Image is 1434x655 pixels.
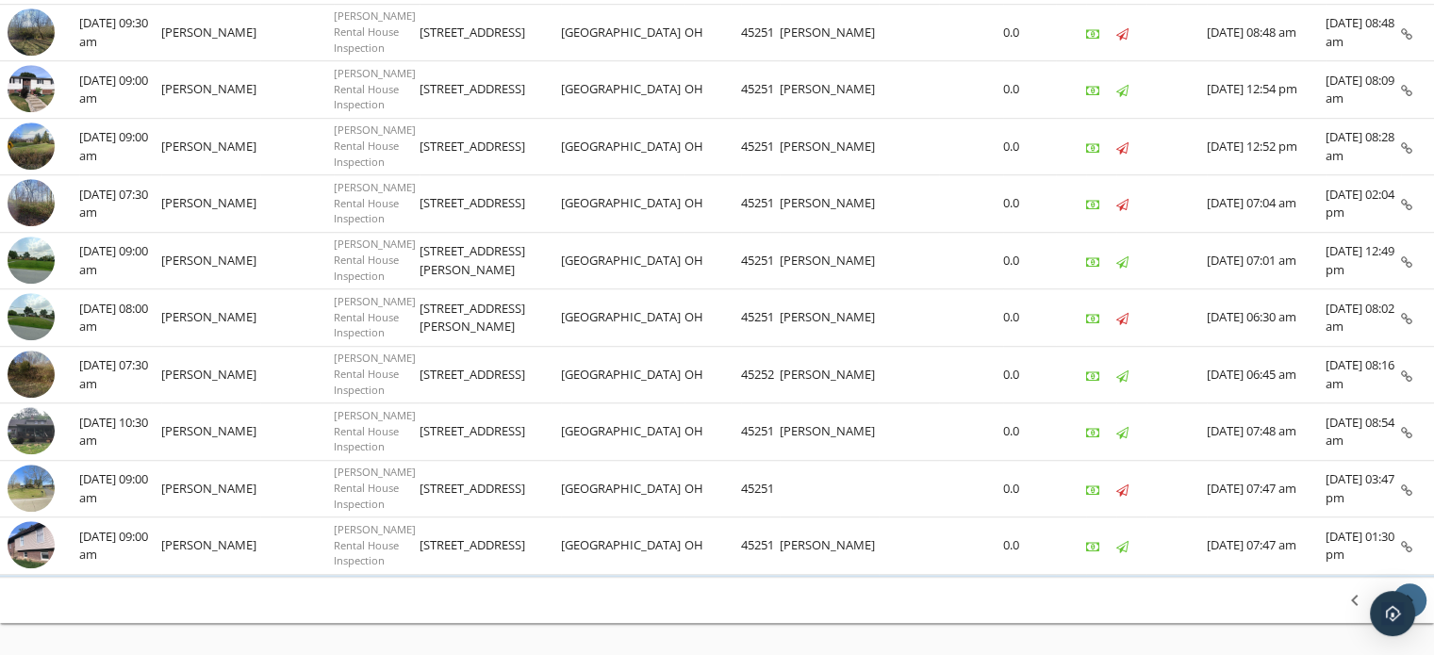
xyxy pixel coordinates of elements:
td: [DATE] 08:02 am [1326,289,1401,347]
td: 0.0 [1003,346,1056,403]
td: 45251 [741,460,780,517]
td: [DATE] 07:47 am [1207,460,1326,517]
td: 0.0 [1003,289,1056,347]
span: [PERSON_NAME] Rental House Inspection [334,465,416,511]
i: chevron_right [1398,589,1421,612]
td: OH [684,4,741,61]
td: [DATE] 06:45 am [1207,346,1326,403]
td: [GEOGRAPHIC_DATA] [561,232,684,289]
td: [DATE] 09:00 am [79,118,161,175]
td: [GEOGRAPHIC_DATA] [561,61,684,119]
td: [DATE] 07:48 am [1207,403,1326,461]
td: [DATE] 10:30 am [79,403,161,461]
img: streetview [8,123,55,170]
td: [DATE] 03:47 pm [1326,460,1401,517]
td: 0.0 [1003,232,1056,289]
img: streetview [8,465,55,512]
span: [PERSON_NAME] Rental House Inspection [334,408,416,454]
td: [PERSON_NAME] [780,346,879,403]
td: [STREET_ADDRESS] [420,61,561,119]
td: 45251 [741,4,780,61]
td: 0.0 [1003,175,1056,233]
td: [STREET_ADDRESS] [420,517,561,575]
td: [DATE] 07:30 am [79,175,161,233]
span: [PERSON_NAME] Rental House Inspection [334,180,416,226]
span: [PERSON_NAME] Rental House Inspection [334,294,416,340]
td: [GEOGRAPHIC_DATA] [561,346,684,403]
td: 0.0 [1003,460,1056,517]
img: streetview [8,179,55,226]
td: 0.0 [1003,4,1056,61]
td: [STREET_ADDRESS] [420,346,561,403]
td: [GEOGRAPHIC_DATA] [561,403,684,461]
td: OH [684,118,741,175]
td: [PERSON_NAME] [161,403,260,461]
button: Next page [1393,583,1426,617]
td: 45251 [741,232,780,289]
td: [PERSON_NAME] [161,232,260,289]
td: [DATE] 12:49 pm [1326,232,1401,289]
td: 45251 [741,118,780,175]
td: [DATE] 09:00 am [79,61,161,119]
td: [PERSON_NAME] [161,289,260,347]
td: [PERSON_NAME] [161,460,260,517]
td: OH [684,460,741,517]
img: streetview [8,8,55,56]
td: [PERSON_NAME] [161,346,260,403]
td: [DATE] 09:00 am [79,517,161,575]
td: 45251 [741,61,780,119]
td: [DATE] 08:48 am [1326,4,1401,61]
td: [GEOGRAPHIC_DATA] [561,289,684,347]
img: data [8,407,55,454]
td: [DATE] 07:01 am [1207,232,1326,289]
img: streetview [8,237,55,284]
td: 45251 [741,517,780,575]
td: [GEOGRAPHIC_DATA] [561,175,684,233]
td: [STREET_ADDRESS][PERSON_NAME] [420,232,561,289]
td: [PERSON_NAME] [780,403,879,461]
td: OH [684,517,741,575]
td: [STREET_ADDRESS] [420,4,561,61]
div: Open Intercom Messenger [1370,591,1415,636]
td: [DATE] 08:00 am [79,289,161,347]
td: [STREET_ADDRESS][PERSON_NAME] [420,289,561,347]
td: [DATE] 09:30 am [79,4,161,61]
img: streetview [8,351,55,398]
img: data [8,521,55,568]
td: OH [684,61,741,119]
td: [DATE] 07:04 am [1207,175,1326,233]
td: [DATE] 08:28 am [1326,118,1401,175]
img: data [8,65,55,112]
span: [PERSON_NAME] Rental House Inspection [334,123,416,169]
td: [DATE] 12:54 pm [1207,61,1326,119]
td: [PERSON_NAME] [780,517,879,575]
td: [GEOGRAPHIC_DATA] [561,460,684,517]
td: [DATE] 09:00 am [79,460,161,517]
td: [DATE] 02:04 pm [1326,175,1401,233]
i: chevron_left [1343,589,1366,612]
td: [DATE] 06:30 am [1207,289,1326,347]
td: [PERSON_NAME] [161,118,260,175]
td: [GEOGRAPHIC_DATA] [561,4,684,61]
button: Previous page [1338,583,1372,617]
td: [DATE] 07:30 am [79,346,161,403]
td: [PERSON_NAME] [780,118,879,175]
td: [PERSON_NAME] [780,4,879,61]
td: [DATE] 12:52 pm [1207,118,1326,175]
td: 45252 [741,346,780,403]
td: [STREET_ADDRESS] [420,175,561,233]
td: 0.0 [1003,517,1056,575]
span: [PERSON_NAME] Rental House Inspection [334,66,416,112]
span: [PERSON_NAME] Rental House Inspection [334,522,416,568]
td: [PERSON_NAME] [161,61,260,119]
td: OH [684,175,741,233]
td: [DATE] 01:30 pm [1326,517,1401,575]
td: OH [684,346,741,403]
td: OH [684,289,741,347]
td: [STREET_ADDRESS] [420,460,561,517]
td: [PERSON_NAME] [780,175,879,233]
td: OH [684,232,741,289]
td: [STREET_ADDRESS] [420,403,561,461]
td: [STREET_ADDRESS] [420,118,561,175]
td: 45251 [741,403,780,461]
